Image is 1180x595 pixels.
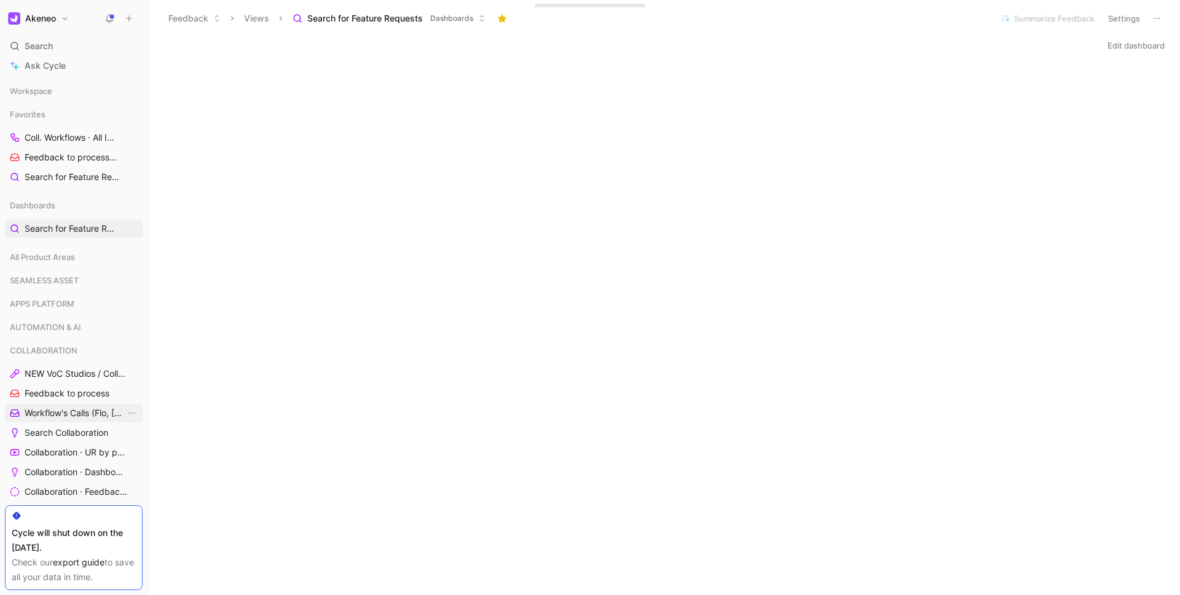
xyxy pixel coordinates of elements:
a: Workflow's Calls (Flo, [PERSON_NAME], [PERSON_NAME])View actions [5,404,143,422]
div: APPS PLATFORM [5,294,143,313]
a: Search Collaboration [5,424,143,442]
span: Search Collaboration [25,427,108,439]
div: All Product Areas [5,248,143,270]
span: SEAMLESS ASSET [10,274,79,286]
a: Ask Cycle [5,57,143,75]
div: Workspace [5,82,143,100]
span: All Product Areas [10,251,75,263]
a: NEW VoC Studios / Collaboration [5,364,143,383]
a: Search for Feature Requests [5,219,143,238]
span: AUTOMATION & AI [10,321,81,333]
button: Edit dashboard [1102,37,1170,54]
span: Collaboration · Dashboard [25,466,126,478]
a: export guide [53,557,104,567]
span: Feedback to process [25,151,120,164]
div: SEAMLESS ASSET [5,271,143,290]
span: APPS PLATFORM [10,297,74,310]
span: Search for Feature Requests [307,12,423,25]
div: COLLABORATIONNEW VoC Studios / CollaborationFeedback to processWorkflow's Calls (Flo, [PERSON_NAM... [5,341,143,560]
div: Dashboards [5,196,143,215]
div: Favorites [5,105,143,124]
span: Dashboards [430,12,473,25]
span: NEW VoC Studios / Collaboration [25,368,128,380]
div: All Product Areas [5,248,143,266]
button: View actions [125,407,138,419]
h1: Akeneo [25,13,56,24]
span: Ask Cycle [25,58,66,73]
span: Collaboration · UR by project [25,446,127,459]
a: Collaboration · UR by project [5,443,143,462]
a: Feedback to processCOLLABORATION [5,148,143,167]
button: Feedback [163,9,226,28]
div: COLLABORATION [5,341,143,360]
span: Collaboration · Feedback by source [25,486,128,498]
a: Coll. Workflows · All IMs [5,128,143,147]
div: Check our to save all your data in time. [12,555,136,585]
div: SEAMLESS ASSET [5,271,143,293]
span: Coll. Workflows · All IMs [25,132,122,144]
span: COLLABORATION [10,344,77,357]
div: APPS PLATFORM [5,294,143,317]
button: AkeneoAkeneo [5,10,72,27]
span: Favorites [10,108,45,120]
a: Collaboration · All IMs [5,502,143,521]
a: Collaboration · Feedback by source [5,483,143,501]
span: Search for Feature Requests [25,171,121,184]
div: Cycle will shut down on the [DATE]. [12,526,136,555]
span: Workspace [10,85,52,97]
a: Collaboration · Dashboard [5,463,143,481]
div: AUTOMATION & AI [5,318,143,336]
span: Search [25,39,53,53]
div: AUTOMATION & AI [5,318,143,340]
span: Feedback to process [25,387,109,400]
span: Search for Feature Requests [25,223,116,235]
a: Search for Feature Requests [5,168,143,186]
div: DashboardsSearch for Feature Requests [5,196,143,238]
span: Workflow's Calls (Flo, [PERSON_NAME], [PERSON_NAME]) [25,407,125,419]
button: Summarize Feedback [995,10,1100,27]
a: Feedback to process [5,384,143,403]
button: Settings [1103,10,1146,27]
img: Akeneo [8,12,20,25]
button: Views [238,9,275,28]
button: Search for Feature RequestsDashboards [287,9,491,28]
div: Search [5,37,143,55]
span: Dashboards [10,199,55,211]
